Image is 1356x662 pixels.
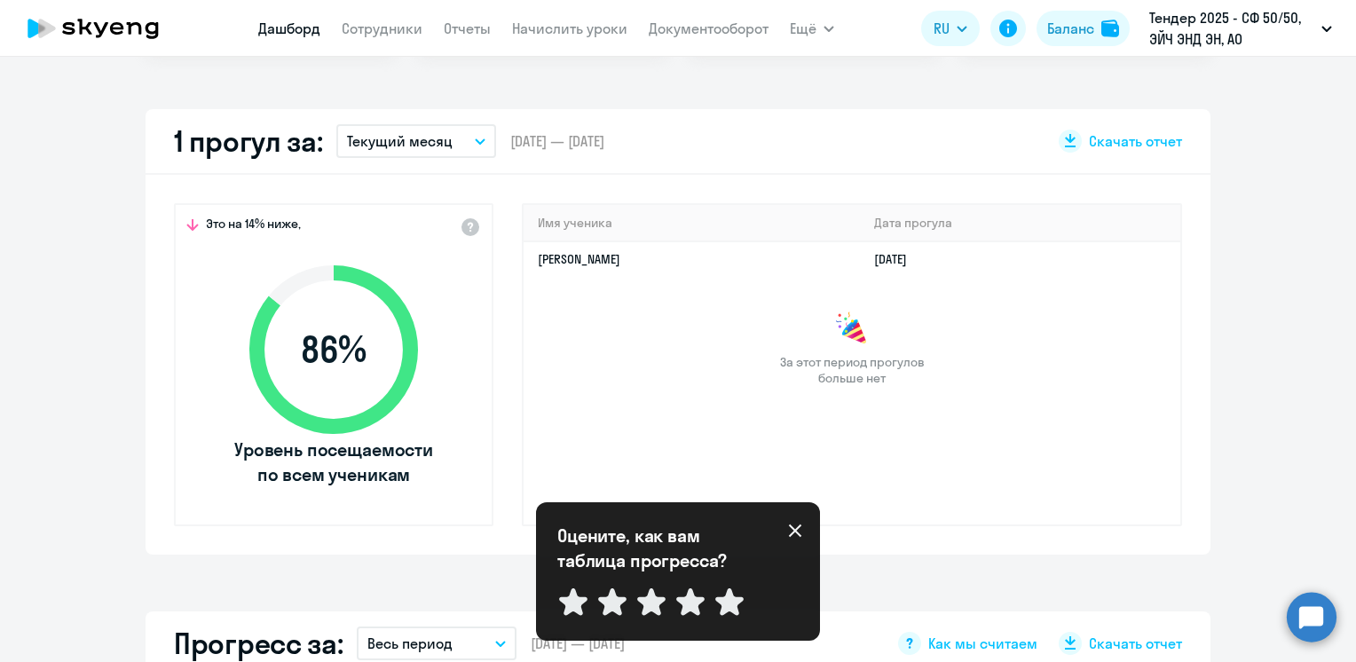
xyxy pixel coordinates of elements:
a: Начислить уроки [512,20,627,37]
a: Документооборот [649,20,769,37]
span: Уровень посещаемости по всем ученикам [232,437,436,487]
a: Дашборд [258,20,320,37]
button: Ещё [790,11,834,46]
button: Весь период [357,627,516,660]
span: RU [934,18,950,39]
button: Текущий месяц [336,124,496,158]
button: RU [921,11,980,46]
p: Оцените, как вам таблица прогресса? [557,524,753,573]
span: Это на 14% ниже, [206,216,301,237]
button: Балансbalance [1037,11,1130,46]
span: Ещё [790,18,816,39]
span: [DATE] — [DATE] [510,131,604,151]
th: Имя ученика [524,205,860,241]
p: Текущий месяц [347,130,453,152]
th: Дата прогула [860,205,1180,241]
span: Как мы считаем [928,634,1037,653]
img: balance [1101,20,1119,37]
p: Тендер 2025 - СФ 50/50, ЭЙЧ ЭНД ЭН, АО [1149,7,1314,50]
a: [DATE] [874,251,921,267]
a: Отчеты [444,20,491,37]
img: congrats [834,311,870,347]
span: [DATE] — [DATE] [531,634,625,653]
button: Тендер 2025 - СФ 50/50, ЭЙЧ ЭНД ЭН, АО [1140,7,1341,50]
h2: Прогресс за: [174,626,343,661]
span: 86 % [232,328,436,371]
span: Скачать отчет [1089,131,1182,151]
span: За этот период прогулов больше нет [777,354,926,386]
p: Весь период [367,633,453,654]
a: [PERSON_NAME] [538,251,620,267]
h2: 1 прогул за: [174,123,322,159]
div: Баланс [1047,18,1094,39]
span: Скачать отчет [1089,634,1182,653]
a: Сотрудники [342,20,422,37]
